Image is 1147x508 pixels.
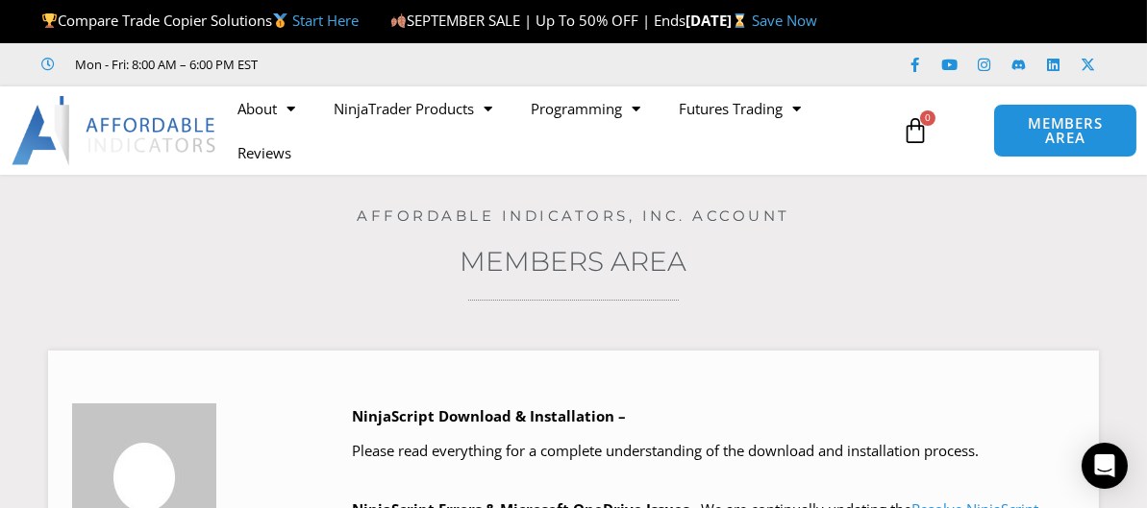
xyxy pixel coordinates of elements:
[273,13,287,28] img: 🥇
[12,96,218,165] img: LogoAI | Affordable Indicators – NinjaTrader
[920,110,935,126] span: 0
[391,13,406,28] img: 🍂
[357,206,790,225] a: Affordable Indicators, Inc. Account
[218,86,314,131] a: About
[352,438,1075,465] p: Please read everything for a complete understanding of the download and installation process.
[752,11,817,30] a: Save Now
[511,86,660,131] a: Programming
[1082,443,1128,489] div: Open Intercom Messenger
[461,245,687,278] a: Members Area
[42,13,57,28] img: 🏆
[1013,116,1116,145] span: MEMBERS AREA
[286,55,574,74] iframe: Customer reviews powered by Trustpilot
[292,11,359,30] a: Start Here
[41,11,359,30] span: Compare Trade Copier Solutions
[733,13,747,28] img: ⌛
[660,86,820,131] a: Futures Trading
[71,53,259,76] span: Mon - Fri: 8:00 AM – 6:00 PM EST
[352,406,626,425] b: NinjaScript Download & Installation –
[218,131,311,175] a: Reviews
[390,11,686,30] span: SEPTEMBER SALE | Up To 50% OFF | Ends
[218,86,895,175] nav: Menu
[993,104,1136,157] a: MEMBERS AREA
[314,86,511,131] a: NinjaTrader Products
[873,103,958,158] a: 0
[686,11,752,30] strong: [DATE]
